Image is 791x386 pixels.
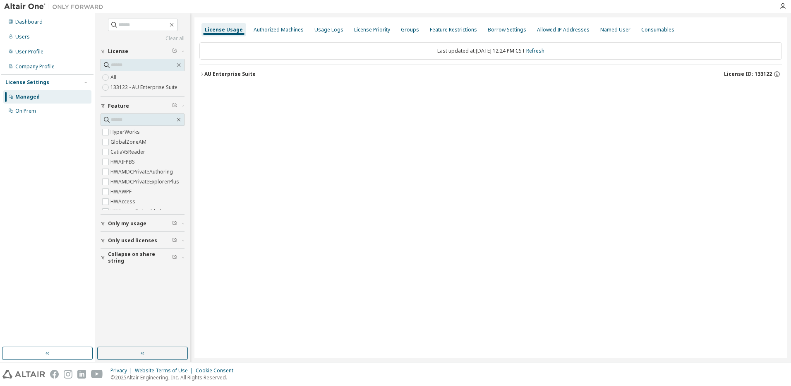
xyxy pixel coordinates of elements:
button: Collapse on share string [101,248,185,267]
div: License Settings [5,79,49,86]
span: License [108,48,128,55]
div: Usage Logs [314,27,343,33]
label: HWAMDCPrivateExplorerPlus [110,177,181,187]
div: Company Profile [15,63,55,70]
div: Users [15,34,30,40]
div: Allowed IP Addresses [537,27,590,33]
span: Only used licenses [108,237,157,244]
div: Feature Restrictions [430,27,477,33]
img: Altair One [4,2,108,11]
span: Only my usage [108,220,146,227]
img: altair_logo.svg [2,370,45,379]
button: Only used licenses [101,232,185,250]
label: HyperWorks [110,127,141,137]
div: User Profile [15,48,43,55]
span: Clear filter [172,48,177,55]
button: License [101,42,185,60]
p: © 2025 Altair Engineering, Inc. All Rights Reserved. [110,374,238,381]
label: 133122 - AU Enterprise Suite [110,82,179,92]
img: linkedin.svg [77,370,86,379]
div: Dashboard [15,19,43,25]
img: facebook.svg [50,370,59,379]
span: Clear filter [172,220,177,227]
div: Groups [401,27,419,33]
div: Privacy [110,367,135,374]
div: On Prem [15,108,36,114]
label: HWAMDCPrivateAuthoring [110,167,175,177]
button: Only my usage [101,215,185,233]
div: AU Enterprise Suite [204,71,256,77]
div: Managed [15,94,40,100]
a: Refresh [526,47,544,54]
button: Feature [101,97,185,115]
div: Cookie Consent [196,367,238,374]
div: License Priority [354,27,390,33]
label: CatiaV5Reader [110,147,147,157]
label: HWAIFPBS [110,157,137,167]
div: Website Terms of Use [135,367,196,374]
a: Clear all [101,35,185,42]
div: License Usage [205,27,243,33]
span: Clear filter [172,254,177,261]
span: Collapse on share string [108,251,172,264]
img: instagram.svg [64,370,72,379]
label: GlobalZoneAM [110,137,148,147]
span: Feature [108,103,129,109]
label: HWAccess [110,197,137,207]
label: All [110,72,118,82]
div: Consumables [641,27,674,33]
span: License ID: 133122 [724,71,772,77]
label: HWAccessEmbedded [110,207,163,217]
div: Named User [600,27,630,33]
div: Borrow Settings [488,27,526,33]
button: AU Enterprise SuiteLicense ID: 133122 [199,65,782,83]
div: Authorized Machines [254,27,304,33]
label: HWAWPF [110,187,133,197]
img: youtube.svg [91,370,103,379]
div: Last updated at: [DATE] 12:24 PM CST [199,42,782,60]
span: Clear filter [172,103,177,109]
span: Clear filter [172,237,177,244]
